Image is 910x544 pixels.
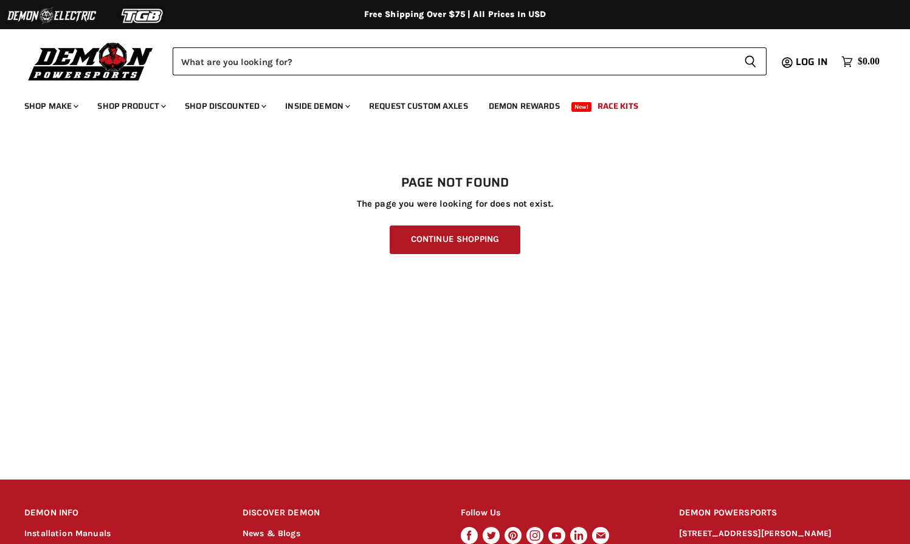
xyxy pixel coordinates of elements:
[571,102,592,112] span: New!
[24,199,886,209] p: The page you were looking for does not exist.
[679,499,886,528] h2: DEMON POWERSPORTS
[679,527,886,541] p: [STREET_ADDRESS][PERSON_NAME]
[97,4,188,27] img: TGB Logo 2
[461,499,656,528] h2: Follow Us
[360,94,477,119] a: Request Custom Axles
[176,94,274,119] a: Shop Discounted
[276,94,357,119] a: Inside Demon
[243,528,300,539] a: News & Blogs
[24,499,219,528] h2: DEMON INFO
[835,53,886,71] a: $0.00
[15,94,86,119] a: Shop Make
[588,94,647,119] a: Race Kits
[480,94,569,119] a: Demon Rewards
[15,89,877,119] ul: Main menu
[243,499,438,528] h2: DISCOVER DEMON
[796,54,828,69] span: Log in
[173,47,767,75] form: Product
[24,528,111,539] a: Installation Manuals
[734,47,767,75] button: Search
[390,226,520,254] a: Continue Shopping
[24,176,886,190] h1: Page not found
[173,47,734,75] input: Search
[88,94,173,119] a: Shop Product
[858,56,880,67] span: $0.00
[24,40,157,83] img: Demon Powersports
[6,4,97,27] img: Demon Electric Logo 2
[790,57,835,67] a: Log in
